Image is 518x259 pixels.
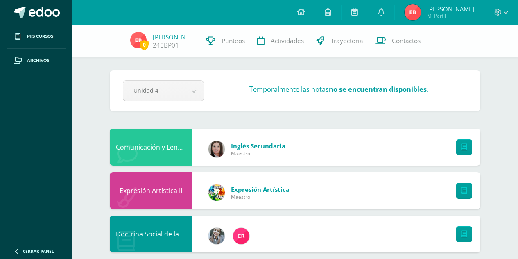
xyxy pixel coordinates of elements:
[330,36,363,45] span: Trayectoria
[133,81,174,100] span: Unidad 4
[405,4,421,20] img: 71711bd8aa2cf53c91d992f3c93e6204.png
[7,49,66,73] a: Archivos
[153,41,179,50] a: 24EBP01
[208,184,225,201] img: 159e24a6ecedfdf8f489544946a573f0.png
[222,36,245,45] span: Punteos
[27,33,53,40] span: Mis cursos
[231,150,285,157] span: Maestro
[130,32,147,48] img: 71711bd8aa2cf53c91d992f3c93e6204.png
[231,185,290,193] span: Expresión Artística
[231,193,290,200] span: Maestro
[310,25,369,57] a: Trayectoria
[110,129,192,166] div: Comunicación y Lenguaje L3 Inglés
[271,36,304,45] span: Actividades
[249,84,428,94] h3: Temporalmente las notas .
[251,25,310,57] a: Actividades
[7,25,66,49] a: Mis cursos
[23,248,54,254] span: Cerrar panel
[110,172,192,209] div: Expresión Artística II
[27,57,49,64] span: Archivos
[153,33,194,41] a: [PERSON_NAME]
[427,12,474,19] span: Mi Perfil
[369,25,427,57] a: Contactos
[140,40,149,50] span: 0
[110,216,192,252] div: Doctrina Social de la Iglesia
[427,5,474,13] span: [PERSON_NAME]
[123,81,204,101] a: Unidad 4
[231,142,285,150] span: Inglés Secundaria
[392,36,421,45] span: Contactos
[233,228,249,244] img: 866c3f3dc5f3efb798120d7ad13644d9.png
[208,228,225,244] img: cba4c69ace659ae4cf02a5761d9a2473.png
[329,84,427,94] strong: no se encuentran disponibles
[208,141,225,157] img: 8af0450cf43d44e38c4a1497329761f3.png
[200,25,251,57] a: Punteos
